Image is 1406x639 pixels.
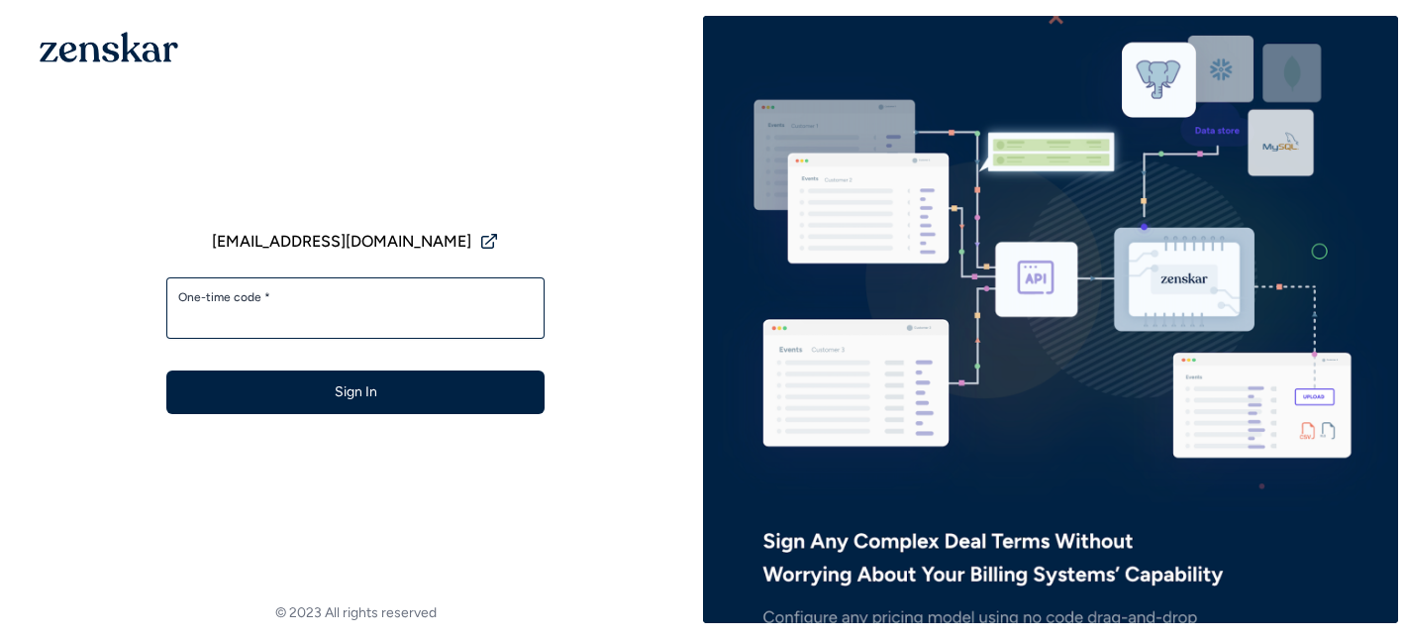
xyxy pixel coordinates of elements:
[166,371,545,414] button: Sign In
[178,289,533,305] label: One-time code *
[8,603,703,623] footer: © 2023 All rights reserved
[212,230,471,254] span: [EMAIL_ADDRESS][DOMAIN_NAME]
[40,32,178,62] img: 1OGAJ2xQqyY4LXKgY66KYq0eOWRCkrZdAb3gUhuVAqdWPZE9SRJmCz+oDMSn4zDLXe31Ii730ItAGKgCKgCCgCikA4Av8PJUP...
